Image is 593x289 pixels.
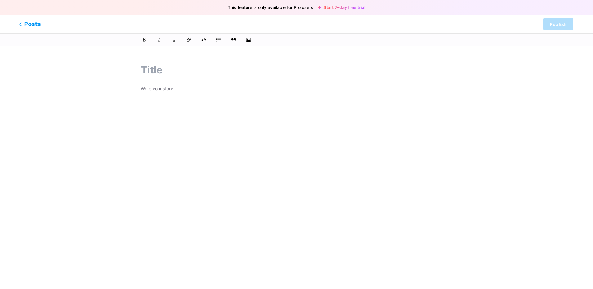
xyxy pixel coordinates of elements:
[543,18,573,30] button: Publish
[318,5,366,10] a: Start 7-day free trial
[19,20,41,28] span: Posts
[550,22,567,27] span: Publish
[228,3,314,12] span: This feature is only available for Pro users.
[141,63,452,78] input: Title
